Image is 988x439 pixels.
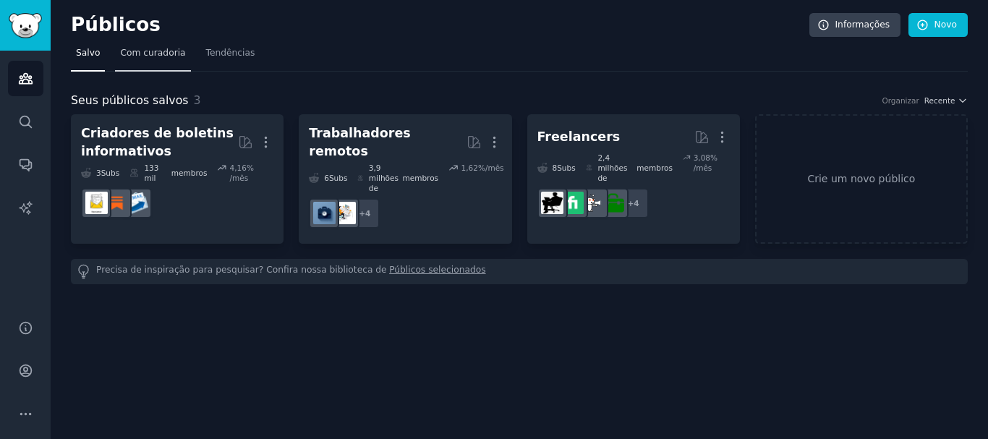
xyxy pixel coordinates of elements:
[461,163,478,172] font: 1,62
[636,163,673,172] font: membros
[755,114,968,244] a: Crie um novo público
[365,209,370,218] font: 4
[634,199,639,208] font: 4
[313,202,336,224] img: trabalhar
[71,42,105,72] a: Salvo
[541,192,563,214] img: Freelancers
[582,192,604,214] img: freelancer_para_contratação
[369,163,399,192] font: 3,9 milhões de
[694,153,710,162] font: 3,08
[206,48,255,58] font: Tendências
[71,14,161,35] font: Públicos
[101,169,119,177] font: Subs
[602,192,624,214] img: para contratar
[924,95,968,106] button: Recente
[126,192,148,214] img: Marketing por e-mail
[230,163,254,182] font: % /mês
[120,48,185,58] font: Com curadoria
[9,13,42,38] img: Logotipo do GummySearch
[478,163,504,172] font: %/mês
[557,163,575,172] font: Subs
[333,202,356,224] img: Trabalhos remotos
[81,126,234,158] font: Criadores de boletins informativos
[389,265,485,275] font: Públicos selecionados
[537,129,621,144] font: Freelancers
[329,174,347,182] font: Subs
[389,264,485,279] a: Públicos selecionados
[171,169,208,177] font: membros
[694,153,717,172] font: % /mês
[230,163,247,172] font: 4,16
[85,192,108,214] img: Boletins informativos
[71,114,284,244] a: Criadores de boletins informativos3Subs​133 milmembros4,16% /mêsMarketing por e-mailSubpilhaBolet...
[527,114,740,244] a: Freelancers8Subs​2,4 milhões demembros3,08% /mês+4para contratarfreelancer_para_contrataçãoFiverr...
[71,93,189,107] font: Seus públicos salvos
[359,209,365,218] font: +
[115,42,190,72] a: Com curadoria
[299,114,511,244] a: Trabalhadores remotos6Subs​3,9 milhões demembros1,62%/mês+4Trabalhos remotostrabalhar
[553,163,558,172] font: 8
[96,169,101,177] font: 3
[194,93,201,107] font: 3
[597,153,627,182] font: 2,4 milhões de
[835,20,890,30] font: Informações
[924,96,955,105] font: Recente
[908,13,968,38] a: Novo
[561,192,584,214] img: Fiverr
[934,20,957,30] font: Novo
[324,174,329,182] font: 6
[106,192,128,214] img: Subpilha
[144,163,158,182] font: 133 mil
[809,13,901,38] a: Informações
[201,42,260,72] a: Tendências
[882,96,919,105] font: Organizar
[309,126,411,158] font: Trabalhadores remotos
[807,173,915,184] font: Crie um novo público
[96,265,387,275] font: Precisa de inspiração para pesquisar? Confira nossa biblioteca de
[76,48,100,58] font: Salvo
[627,199,634,208] font: +
[402,174,438,182] font: membros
